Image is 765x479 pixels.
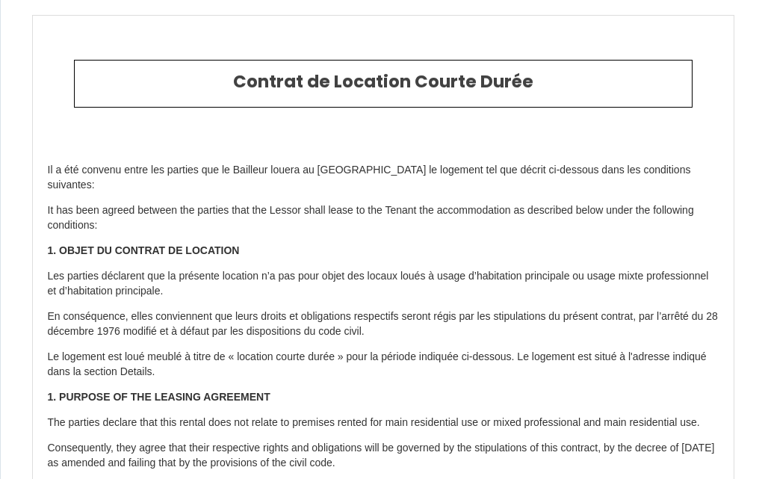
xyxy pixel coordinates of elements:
strong: 1. OBJET DU CONTRAT DE LOCATION [48,244,240,256]
p: It has been agreed between the parties that the Lessor shall lease to the Tenant the accommodatio... [48,203,719,233]
h2: Contrat de Location Courte Durée [86,72,681,93]
p: Les parties déclarent que la présente location n’a pas pour objet des locaux loués à usage d’habi... [48,269,719,299]
strong: 1. PURPOSE OF THE LEASING AGREEMENT [48,391,270,403]
p: Consequently, they agree that their respective rights and obligations will be governed by the sti... [48,441,719,471]
p: Il a été convenu entre les parties que le Bailleur louera au [GEOGRAPHIC_DATA] le logement tel qu... [48,163,719,193]
p: The parties declare that this rental does not relate to premises rented for main residential use ... [48,415,719,430]
p: En conséquence, elles conviennent que leurs droits et obligations respectifs seront régis par les... [48,309,719,339]
p: Le logement est loué meublé à titre de « location courte durée » pour la période indiquée ci-dess... [48,350,719,380]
